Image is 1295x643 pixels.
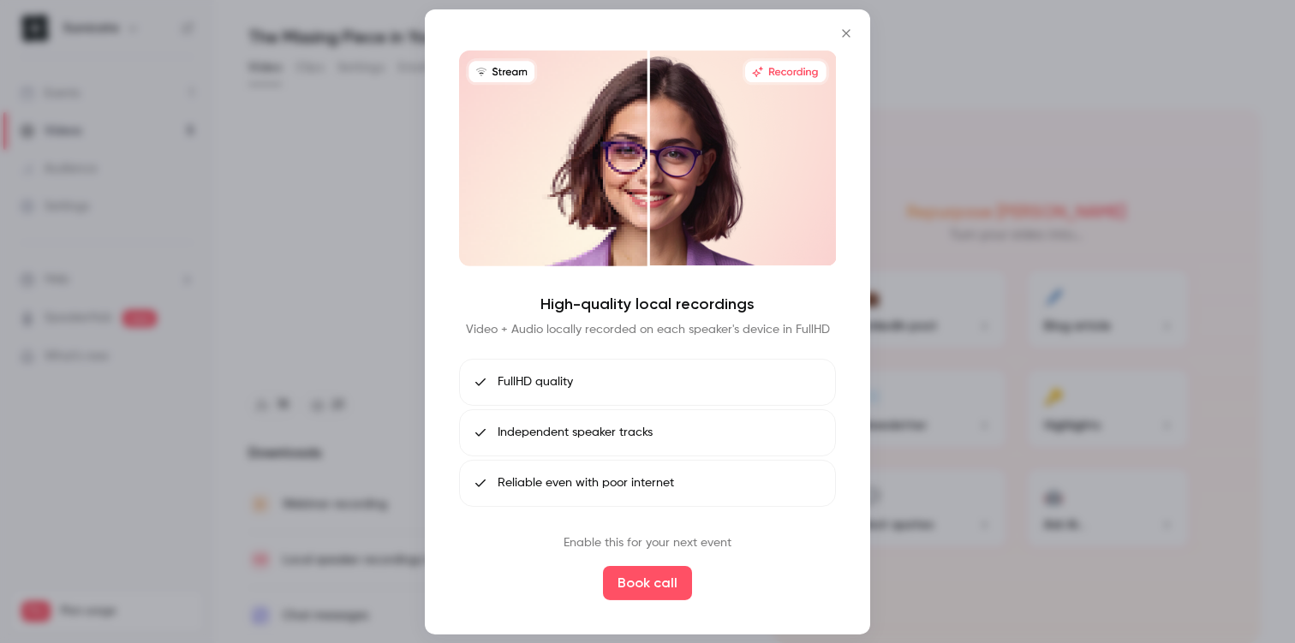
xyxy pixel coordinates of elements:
button: Close [829,15,863,50]
button: Book call [603,566,692,600]
span: Reliable even with poor internet [498,474,674,492]
p: Video + Audio locally recorded on each speaker's device in FullHD [466,321,830,338]
h4: High-quality local recordings [540,294,755,314]
p: Enable this for your next event [564,534,731,552]
span: FullHD quality [498,373,573,391]
span: Independent speaker tracks [498,424,653,442]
